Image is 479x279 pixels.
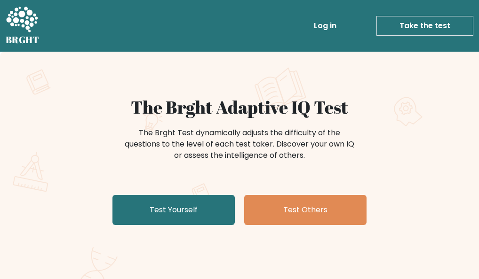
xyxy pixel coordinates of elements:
[6,34,40,46] h5: BRGHT
[376,16,473,36] a: Take the test
[244,195,367,225] a: Test Others
[112,195,235,225] a: Test Yourself
[122,127,357,161] div: The Brght Test dynamically adjusts the difficulty of the questions to the level of each test take...
[6,4,40,48] a: BRGHT
[310,16,340,35] a: Log in
[10,97,469,118] h1: The Brght Adaptive IQ Test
